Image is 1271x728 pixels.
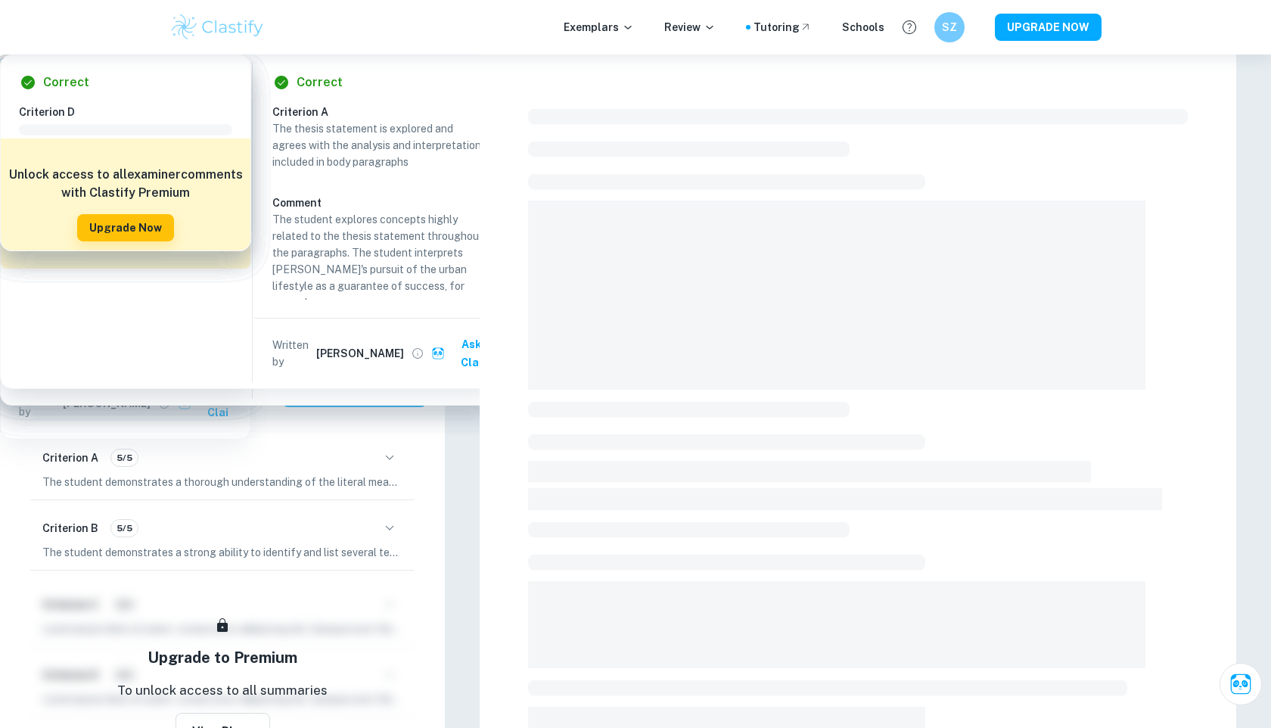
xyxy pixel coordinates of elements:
[77,214,174,241] button: Upgrade Now
[19,104,244,120] h6: Criterion D
[42,474,402,490] p: The student demonstrates a thorough understanding of the literal meaning of the text, focusing on...
[111,451,138,465] span: 5/5
[664,19,716,36] p: Review
[842,19,884,36] a: Schools
[42,544,402,561] p: The student demonstrates a strong ability to identify and list several textual features and autho...
[148,646,297,669] h5: Upgrade to Premium
[995,14,1102,41] button: UPGRADE NOW
[941,19,959,36] h6: SZ
[111,521,138,535] span: 5/5
[272,120,486,170] p: The thesis statement is explored and agrees with the analysis and interpretation included in body...
[407,343,428,364] button: View full profile
[272,211,486,311] p: The student explores concepts highly related to the thesis statement throughout the paragraphs. T...
[272,337,313,370] p: Written by
[564,19,634,36] p: Exemplars
[897,14,922,40] button: Help and Feedback
[169,12,266,42] img: Clastify logo
[272,104,498,120] h6: Criterion A
[934,12,965,42] button: SZ
[754,19,812,36] a: Tutoring
[42,450,98,466] h6: Criterion A
[8,166,243,202] h6: Unlock access to all examiner comments with Clastify Premium
[117,681,328,701] p: To unlock access to all summaries
[431,347,446,361] img: clai.svg
[297,73,343,92] h6: Correct
[272,194,486,211] h6: Comment
[316,345,404,362] h6: [PERSON_NAME]
[1220,663,1262,705] button: Ask Clai
[42,520,98,537] h6: Criterion B
[428,331,498,376] button: Ask Clai
[43,73,89,92] h6: Correct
